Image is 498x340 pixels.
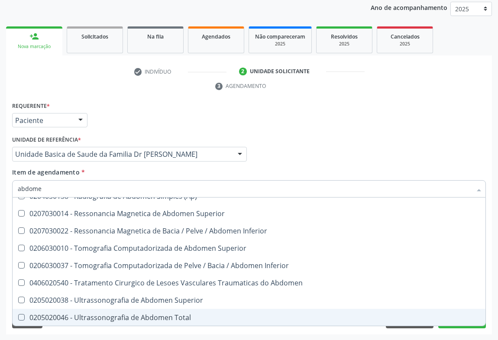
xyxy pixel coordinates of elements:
span: Resolvidos [331,33,358,40]
span: Item de agendamento [12,168,80,176]
div: 2025 [323,41,366,47]
span: Não compareceram [255,33,305,40]
div: 0207030014 - Ressonancia Magnetica de Abdomen Superior [18,210,480,217]
p: Ano de acompanhamento [371,2,447,13]
span: Cancelados [391,33,420,40]
input: Buscar por procedimentos [18,180,472,198]
div: person_add [29,32,39,41]
label: Unidade de referência [12,133,81,147]
div: 2025 [255,41,305,47]
div: 2 [239,68,247,75]
div: 2025 [383,41,427,47]
span: Solicitados [81,33,108,40]
div: 0205020046 - Ultrassonografia de Abdomen Total [18,314,480,321]
span: Paciente [15,116,70,125]
label: Requerente [12,100,50,113]
span: Na fila [147,33,164,40]
div: 0406020540 - Tratamento Cirurgico de Lesoes Vasculares Traumaticas do Abdomen [18,279,480,286]
span: Agendados [202,33,230,40]
div: 0206030037 - Tomografia Computadorizada de Pelve / Bacia / Abdomen Inferior [18,262,480,269]
div: 0207030022 - Ressonancia Magnetica de Bacia / Pelve / Abdomen Inferior [18,227,480,234]
div: 0206030010 - Tomografia Computadorizada de Abdomen Superior [18,245,480,252]
div: Nova marcação [12,43,56,50]
div: 0205020038 - Ultrassonografia de Abdomen Superior [18,297,480,304]
div: Unidade solicitante [250,68,310,75]
span: Unidade Basica de Saude da Familia Dr [PERSON_NAME] [15,150,229,159]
